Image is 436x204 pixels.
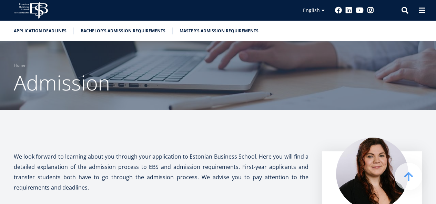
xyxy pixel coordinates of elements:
[81,28,165,34] a: Bachelor's admission requirements
[14,151,308,193] p: We look forward to learning about you through your application to Estonian Business School. Here ...
[14,28,67,34] a: Application deadlines
[356,7,364,14] a: Youtube
[367,7,374,14] a: Instagram
[180,28,258,34] a: Master's admission requirements
[14,62,26,69] a: Home
[14,68,110,97] span: Admission
[345,7,352,14] a: Linkedin
[335,7,342,14] a: Facebook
